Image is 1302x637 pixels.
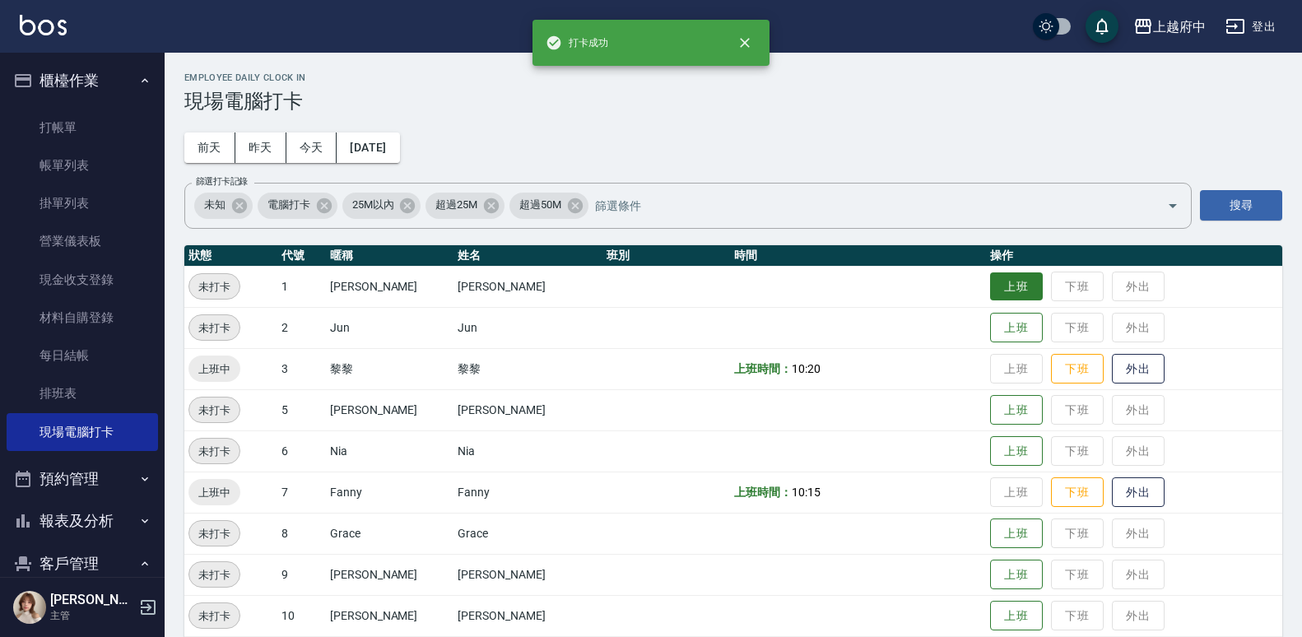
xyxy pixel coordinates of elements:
td: Jun [453,307,602,348]
a: 材料自購登錄 [7,299,158,337]
td: [PERSON_NAME] [453,266,602,307]
span: 未打卡 [189,607,239,625]
td: Fanny [453,472,602,513]
button: 昨天 [235,133,286,163]
td: Jun [326,307,453,348]
td: [PERSON_NAME] [453,554,602,595]
button: 上班 [990,601,1043,631]
div: 上越府中 [1153,16,1206,37]
td: 6 [277,430,326,472]
b: 上班時間： [734,486,792,499]
button: 前天 [184,133,235,163]
td: 2 [277,307,326,348]
button: 報表及分析 [7,500,158,542]
span: 未打卡 [189,566,239,584]
img: Logo [20,15,67,35]
label: 篩選打卡記錄 [196,175,248,188]
span: 未打卡 [189,443,239,460]
button: 搜尋 [1200,190,1282,221]
div: 25M以內 [342,193,421,219]
td: [PERSON_NAME] [453,595,602,636]
button: 上班 [990,313,1043,343]
a: 營業儀表板 [7,222,158,260]
button: 上班 [990,272,1043,301]
td: [PERSON_NAME] [453,389,602,430]
td: Grace [326,513,453,554]
th: 代號 [277,245,326,267]
th: 暱稱 [326,245,453,267]
a: 現金收支登錄 [7,261,158,299]
td: 5 [277,389,326,430]
button: 上班 [990,395,1043,425]
button: 上班 [990,436,1043,467]
p: 主管 [50,608,134,623]
span: 打卡成功 [546,35,608,51]
span: 未知 [194,197,235,213]
span: 未打卡 [189,525,239,542]
a: 每日結帳 [7,337,158,374]
a: 帳單列表 [7,146,158,184]
td: Fanny [326,472,453,513]
span: 未打卡 [189,278,239,295]
a: 掛單列表 [7,184,158,222]
a: 現場電腦打卡 [7,413,158,451]
a: 打帳單 [7,109,158,146]
td: [PERSON_NAME] [326,389,453,430]
button: 外出 [1112,354,1165,384]
td: 9 [277,554,326,595]
td: 10 [277,595,326,636]
td: [PERSON_NAME] [326,554,453,595]
th: 時間 [730,245,986,267]
h5: [PERSON_NAME] [50,592,134,608]
th: 操作 [986,245,1282,267]
button: 預約管理 [7,458,158,500]
span: 25M以內 [342,197,404,213]
button: Open [1160,193,1186,219]
b: 上班時間： [734,362,792,375]
button: close [727,25,763,61]
button: 櫃檯作業 [7,59,158,102]
td: Nia [326,430,453,472]
th: 班別 [602,245,730,267]
div: 未知 [194,193,253,219]
span: 上班中 [188,360,240,378]
input: 篩選條件 [591,191,1138,220]
span: 10:15 [792,486,821,499]
button: save [1086,10,1118,43]
div: 超過25M [425,193,505,219]
span: 10:20 [792,362,821,375]
td: 7 [277,472,326,513]
th: 姓名 [453,245,602,267]
button: 下班 [1051,477,1104,508]
th: 狀態 [184,245,277,267]
td: Grace [453,513,602,554]
div: 電腦打卡 [258,193,337,219]
h2: Employee Daily Clock In [184,72,1282,83]
button: 上班 [990,518,1043,549]
td: [PERSON_NAME] [326,595,453,636]
button: 上越府中 [1127,10,1212,44]
button: 上班 [990,560,1043,590]
td: 黎黎 [453,348,602,389]
span: 未打卡 [189,319,239,337]
span: 超過25M [425,197,487,213]
button: 客戶管理 [7,542,158,585]
button: 下班 [1051,354,1104,384]
span: 電腦打卡 [258,197,320,213]
button: 登出 [1219,12,1282,42]
td: 黎黎 [326,348,453,389]
td: [PERSON_NAME] [326,266,453,307]
h3: 現場電腦打卡 [184,90,1282,113]
td: Nia [453,430,602,472]
button: [DATE] [337,133,399,163]
button: 今天 [286,133,337,163]
img: Person [13,591,46,624]
td: 8 [277,513,326,554]
td: 1 [277,266,326,307]
a: 排班表 [7,374,158,412]
td: 3 [277,348,326,389]
span: 未打卡 [189,402,239,419]
div: 超過50M [509,193,588,219]
button: 外出 [1112,477,1165,508]
span: 上班中 [188,484,240,501]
